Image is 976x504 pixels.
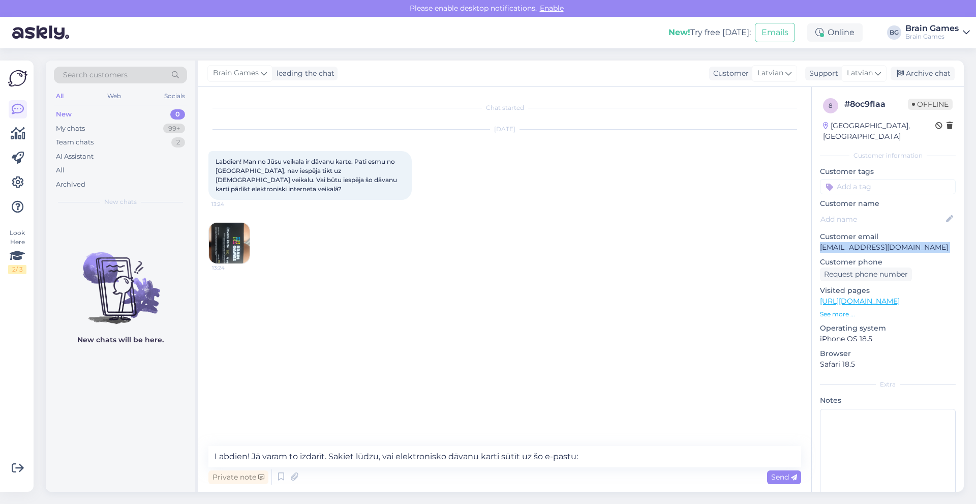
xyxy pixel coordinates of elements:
div: 99+ [163,124,185,134]
div: Look Here [8,228,26,274]
textarea: Labdien! Jā varam to izdarīt. Sakiet lūdzu, vai elektronisko dāvanu karti sūtīt uz šo e-pastu: [208,446,801,467]
div: All [56,165,65,175]
p: Operating system [820,323,956,334]
img: Askly Logo [8,69,27,88]
div: BG [887,25,901,40]
div: Extra [820,380,956,389]
div: 2 / 3 [8,265,26,274]
p: Customer name [820,198,956,209]
div: [GEOGRAPHIC_DATA], [GEOGRAPHIC_DATA] [823,121,935,142]
div: Brain Games [905,33,959,41]
div: # 8oc9flaa [844,98,908,110]
a: Brain GamesBrain Games [905,24,970,41]
div: Customer [709,68,749,79]
div: [DATE] [208,125,801,134]
div: Support [805,68,838,79]
span: Send [771,472,797,482]
div: Customer information [820,151,956,160]
span: 8 [829,102,833,109]
div: Chat started [208,103,801,112]
div: Team chats [56,137,94,147]
div: Socials [162,90,187,103]
p: Customer tags [820,166,956,177]
a: [URL][DOMAIN_NAME] [820,297,900,306]
img: No chats [46,234,195,325]
span: Search customers [63,70,128,80]
p: Customer phone [820,257,956,268]
div: New [56,109,72,120]
div: Brain Games [905,24,959,33]
div: Archived [56,180,85,190]
div: Web [105,90,123,103]
p: See more ... [820,310,956,319]
input: Add a tag [820,179,956,194]
span: 13:24 [211,200,250,208]
p: [EMAIL_ADDRESS][DOMAIN_NAME] [820,242,956,253]
div: My chats [56,124,85,134]
p: Visited pages [820,285,956,296]
p: Customer email [820,231,956,242]
span: Latvian [847,68,873,79]
button: Emails [755,23,795,42]
div: Private note [208,470,268,484]
div: Archive chat [891,67,955,80]
span: Offline [908,99,953,110]
p: Notes [820,395,956,406]
span: Brain Games [213,68,259,79]
p: Safari 18.5 [820,359,956,370]
b: New! [668,27,690,37]
div: All [54,90,66,103]
div: Request phone number [820,268,912,281]
img: Attachment [209,223,250,263]
p: iPhone OS 18.5 [820,334,956,344]
span: Enable [537,4,567,13]
div: leading the chat [272,68,334,79]
p: New chats will be here. [77,335,164,345]
div: 0 [170,109,185,120]
div: Online [807,23,863,42]
input: Add name [820,214,944,225]
div: 2 [171,137,185,147]
div: Try free [DATE]: [668,26,751,39]
span: 13:24 [212,264,250,272]
div: AI Assistant [56,152,94,162]
span: Latvian [757,68,783,79]
span: New chats [104,197,137,206]
p: Browser [820,348,956,359]
span: Labdien! Man no Jūsu veikala ir dāvanu karte. Pati esmu no [GEOGRAPHIC_DATA], nav iespēja tikt uz... [216,158,399,193]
